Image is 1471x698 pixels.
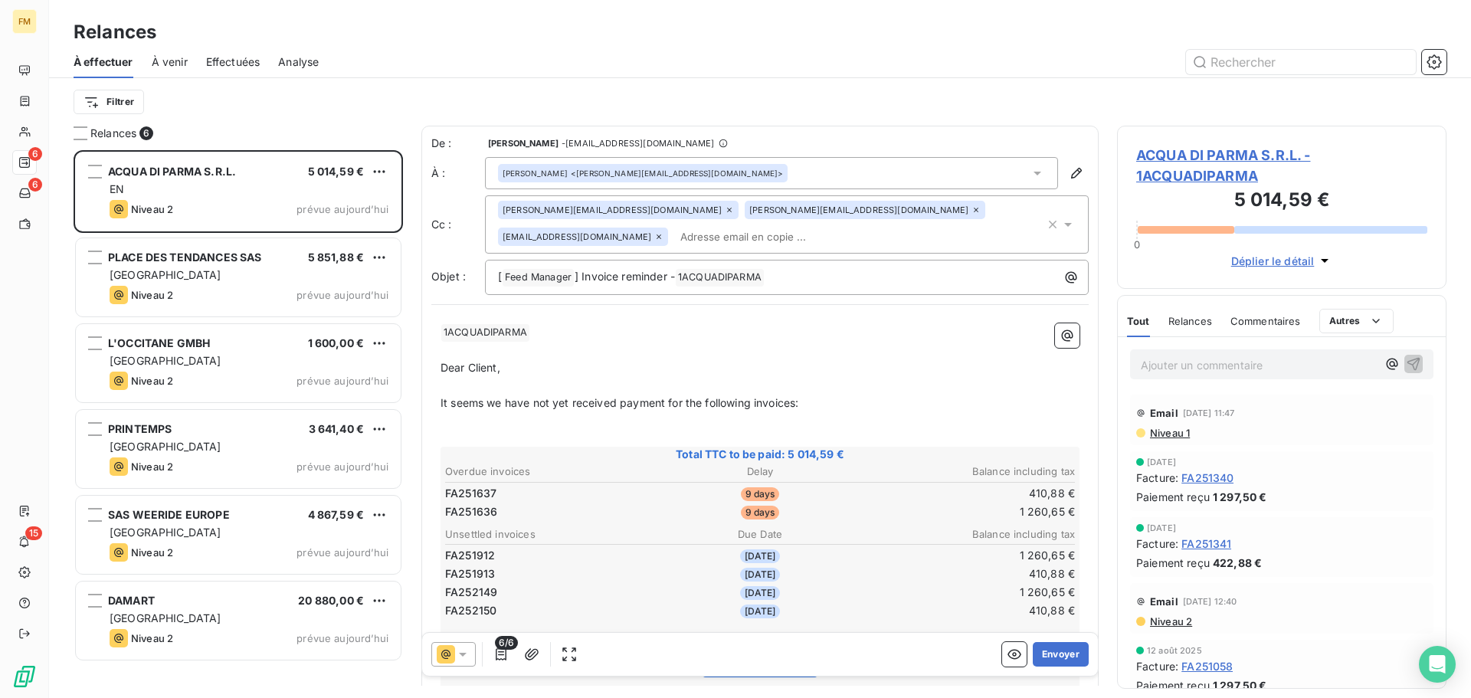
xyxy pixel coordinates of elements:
[1319,309,1394,333] button: Autres
[444,565,654,582] td: FA251913
[110,182,124,195] span: EN
[867,485,1076,502] td: 410,88 €
[1150,595,1178,608] span: Email
[1183,597,1237,606] span: [DATE] 12:40
[441,324,529,342] span: 1ACQUADIPARMA
[108,594,155,607] span: DAMART
[296,375,388,387] span: prévue aujourd’hui
[1147,457,1176,467] span: [DATE]
[108,508,230,521] span: SAS WEERIDE EUROPE
[278,54,319,70] span: Analyse
[431,165,485,181] label: À :
[441,361,500,374] span: Dear Client,
[1227,252,1338,270] button: Déplier le détail
[1136,145,1427,186] span: ACQUA DI PARMA S.R.L. - 1ACQUADIPARMA
[740,549,781,563] span: [DATE]
[444,464,654,480] th: Overdue invoices
[445,486,496,501] span: FA251637
[108,251,261,264] span: PLACE DES TENDANCES SAS
[1181,536,1231,552] span: FA251341
[1134,238,1140,251] span: 0
[575,270,675,283] span: ] Invoice reminder -
[1183,408,1235,418] span: [DATE] 11:47
[74,150,403,698] div: grid
[1148,615,1192,628] span: Niveau 2
[1231,253,1315,269] span: Déplier le détail
[1136,536,1178,552] span: Facture :
[296,632,388,644] span: prévue aujourd’hui
[1136,470,1178,486] span: Facture :
[503,232,651,241] span: [EMAIL_ADDRESS][DOMAIN_NAME]
[867,602,1076,619] td: 410,88 €
[296,546,388,559] span: prévue aujourd’hui
[749,205,968,215] span: [PERSON_NAME][EMAIL_ADDRESS][DOMAIN_NAME]
[131,632,173,644] span: Niveau 2
[503,168,568,179] span: [PERSON_NAME]
[1213,489,1267,505] span: 1 297,50 €
[1136,658,1178,674] span: Facture :
[867,584,1076,601] td: 1 260,65 €
[131,546,173,559] span: Niveau 2
[1136,677,1210,693] span: Paiement reçu
[443,447,1077,462] span: Total TTC to be paid: 5 014,59 €
[308,165,365,178] span: 5 014,59 €
[296,203,388,215] span: prévue aujourd’hui
[1186,50,1416,74] input: Rechercher
[867,526,1076,542] th: Balance including tax
[676,269,764,287] span: 1ACQUADIPARMA
[12,9,37,34] div: FM
[674,225,851,248] input: Adresse email en copie ...
[28,178,42,192] span: 6
[131,203,173,215] span: Niveau 2
[1136,555,1210,571] span: Paiement reçu
[110,268,221,281] span: [GEOGRAPHIC_DATA]
[740,586,781,600] span: [DATE]
[108,336,210,349] span: L'OCCITANE GMBH
[139,126,153,140] span: 6
[108,165,236,178] span: ACQUA DI PARMA S.R.L.
[444,526,654,542] th: Unsettled invoices
[131,460,173,473] span: Niveau 2
[495,636,518,650] span: 6/6
[488,139,559,148] span: [PERSON_NAME]
[1168,315,1212,327] span: Relances
[308,336,365,349] span: 1 600,00 €
[431,136,485,151] span: De :
[1181,470,1233,486] span: FA251340
[498,270,502,283] span: [
[867,565,1076,582] td: 410,88 €
[1419,646,1456,683] div: Open Intercom Messenger
[1230,315,1301,327] span: Commentaires
[308,251,365,264] span: 5 851,88 €
[110,354,221,367] span: [GEOGRAPHIC_DATA]
[108,422,172,435] span: PRINTEMPS
[110,440,221,453] span: [GEOGRAPHIC_DATA]
[867,503,1076,520] td: 1 260,65 €
[25,526,42,540] span: 15
[1150,407,1178,419] span: Email
[741,506,780,519] span: 9 days
[1181,658,1233,674] span: FA251058
[503,205,722,215] span: [PERSON_NAME][EMAIL_ADDRESS][DOMAIN_NAME]
[110,611,221,624] span: [GEOGRAPHIC_DATA]
[74,18,156,46] h3: Relances
[1213,555,1262,571] span: 422,88 €
[867,547,1076,564] td: 1 260,65 €
[131,289,173,301] span: Niveau 2
[309,422,365,435] span: 3 641,40 €
[152,54,188,70] span: À venir
[90,126,136,141] span: Relances
[1033,642,1089,667] button: Envoyer
[431,217,485,232] label: Cc :
[308,508,365,521] span: 4 867,59 €
[740,605,781,618] span: [DATE]
[1147,646,1202,655] span: 12 août 2025
[1136,186,1427,217] h3: 5 014,59 €
[28,147,42,161] span: 6
[562,139,714,148] span: - [EMAIL_ADDRESS][DOMAIN_NAME]
[503,269,574,287] span: Feed Manager
[741,487,780,501] span: 9 days
[655,526,864,542] th: Due Date
[441,396,798,409] span: It seems we have not yet received payment for the following invoices:
[131,375,173,387] span: Niveau 2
